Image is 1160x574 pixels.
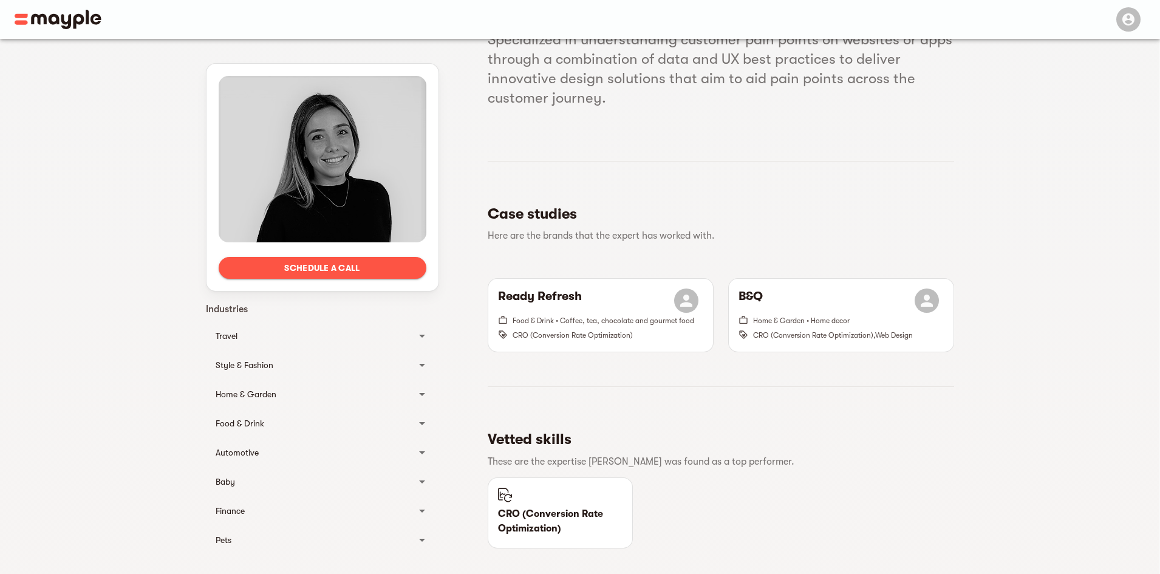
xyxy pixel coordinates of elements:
img: Main logo [15,10,101,29]
button: B&QHome & Garden • Home decorCRO (Conversion Rate Optimization),Web Design [729,279,954,352]
h5: Vetted skills [488,429,944,449]
div: Style & Fashion [216,358,408,372]
p: CRO (Conversion Rate Optimization) [498,507,623,536]
div: Home & Garden [216,387,408,401]
div: Automotive [216,445,408,460]
div: Food & Drink [216,416,408,431]
span: Web Design [875,331,913,340]
div: Baby [206,467,439,496]
p: Industries [206,302,439,316]
span: CRO (Conversion Rate Optimization) , [753,331,875,340]
div: Baby [216,474,408,489]
span: Schedule a call [228,261,417,275]
button: Ready RefreshFood & Drink • Coffee, tea, chocolate and gourmet foodCRO (Conversion Rate Optimizat... [488,279,713,352]
div: Food & Drink [206,409,439,438]
div: Finance [216,504,408,518]
div: Automotive [206,438,439,467]
p: Here are the brands that the expert has worked with. [488,228,944,243]
div: Style & Fashion [206,350,439,380]
p: These are the expertise [PERSON_NAME] was found as a top performer. [488,454,944,469]
h6: Ready Refresh [498,289,582,313]
span: Home & Garden • Home decor [753,316,850,325]
div: Pets [206,525,439,555]
div: Finance [206,496,439,525]
span: Food & Drink • Coffee, tea, chocolate and gourmet food [513,316,694,325]
h5: Case studies [488,204,944,224]
button: Schedule a call [219,257,426,279]
div: Travel [216,329,408,343]
span: CRO (Conversion Rate Optimization) [513,331,633,340]
div: Travel [206,321,439,350]
h6: B&Q [739,289,763,313]
div: Home & Garden [206,380,439,409]
div: Pets [216,533,408,547]
span: Menu [1109,13,1145,23]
